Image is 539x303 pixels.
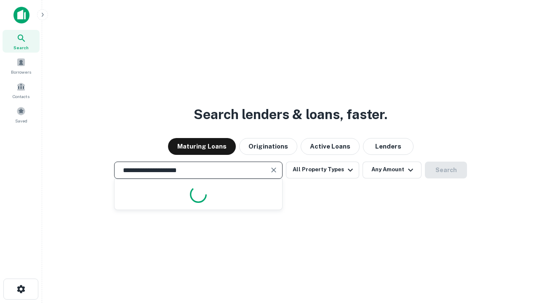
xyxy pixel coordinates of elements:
[11,69,31,75] span: Borrowers
[13,44,29,51] span: Search
[268,164,280,176] button: Clear
[3,79,40,101] a: Contacts
[3,30,40,53] a: Search
[286,162,359,178] button: All Property Types
[168,138,236,155] button: Maturing Loans
[13,93,29,100] span: Contacts
[194,104,387,125] h3: Search lenders & loans, faster.
[301,138,360,155] button: Active Loans
[3,54,40,77] a: Borrowers
[3,103,40,126] a: Saved
[363,138,414,155] button: Lenders
[497,236,539,276] iframe: Chat Widget
[15,117,27,124] span: Saved
[239,138,297,155] button: Originations
[363,162,422,178] button: Any Amount
[13,7,29,24] img: capitalize-icon.png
